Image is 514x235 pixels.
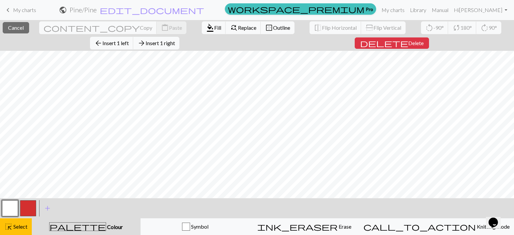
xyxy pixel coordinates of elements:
span: rotate_right [481,23,489,32]
button: Insert 1 right [133,37,179,49]
span: workspace_premium [228,4,364,14]
span: highlight_alt [4,222,12,231]
span: Knitting mode [476,223,510,230]
button: Delete [355,37,429,49]
span: call_to_action [363,222,476,231]
a: My charts [4,4,36,16]
span: sync [452,23,460,32]
button: Erase [250,218,359,235]
span: edit_document [100,5,204,15]
span: arrow_back [94,38,102,48]
span: find_replace [230,23,238,32]
button: Flip Horizontal [310,21,361,34]
span: 90° [489,24,497,31]
button: Insert 1 left [90,37,134,49]
span: -90° [433,24,444,31]
span: add [44,204,52,213]
span: Copy [140,24,152,31]
button: -90° [421,21,448,34]
span: delete [360,38,408,48]
span: Select [12,223,27,230]
a: My charts [379,3,407,17]
span: Replace [238,24,256,31]
a: Library [407,3,429,17]
span: My charts [13,7,36,13]
span: public [59,5,67,15]
span: Flip Vertical [373,24,401,31]
span: flip [365,24,374,32]
span: format_color_fill [206,23,214,32]
button: Knitting mode [359,218,514,235]
button: Cancel [3,22,29,33]
span: ink_eraser [257,222,338,231]
a: Manual [429,3,451,17]
span: palette [50,222,106,231]
button: Copy [39,21,157,34]
span: Outline [273,24,290,31]
button: Symbol [141,218,250,235]
span: Insert 1 right [146,40,175,46]
span: Erase [338,223,351,230]
span: Colour [106,224,123,230]
span: rotate_left [425,23,433,32]
span: Fill [214,24,221,31]
span: Flip Horizontal [322,24,357,31]
span: content_copy [44,23,140,32]
span: arrow_forward [138,38,146,48]
button: 180° [448,21,477,34]
span: flip [314,23,322,32]
button: 90° [476,21,501,34]
a: Hi[PERSON_NAME] [451,3,510,17]
h2: Pine / Pine [70,6,97,14]
span: Cancel [8,24,24,31]
span: Delete [408,40,424,46]
span: keyboard_arrow_left [4,5,12,15]
button: Flip Vertical [361,21,406,34]
a: Pro [225,3,376,15]
button: Fill [202,21,226,34]
span: Insert 1 left [102,40,129,46]
button: Colour [32,218,141,235]
button: Outline [261,21,294,34]
span: 180° [460,24,472,31]
button: Replace [226,21,261,34]
span: Symbol [190,223,208,230]
span: border_outer [265,23,273,32]
iframe: chat widget [486,208,507,228]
